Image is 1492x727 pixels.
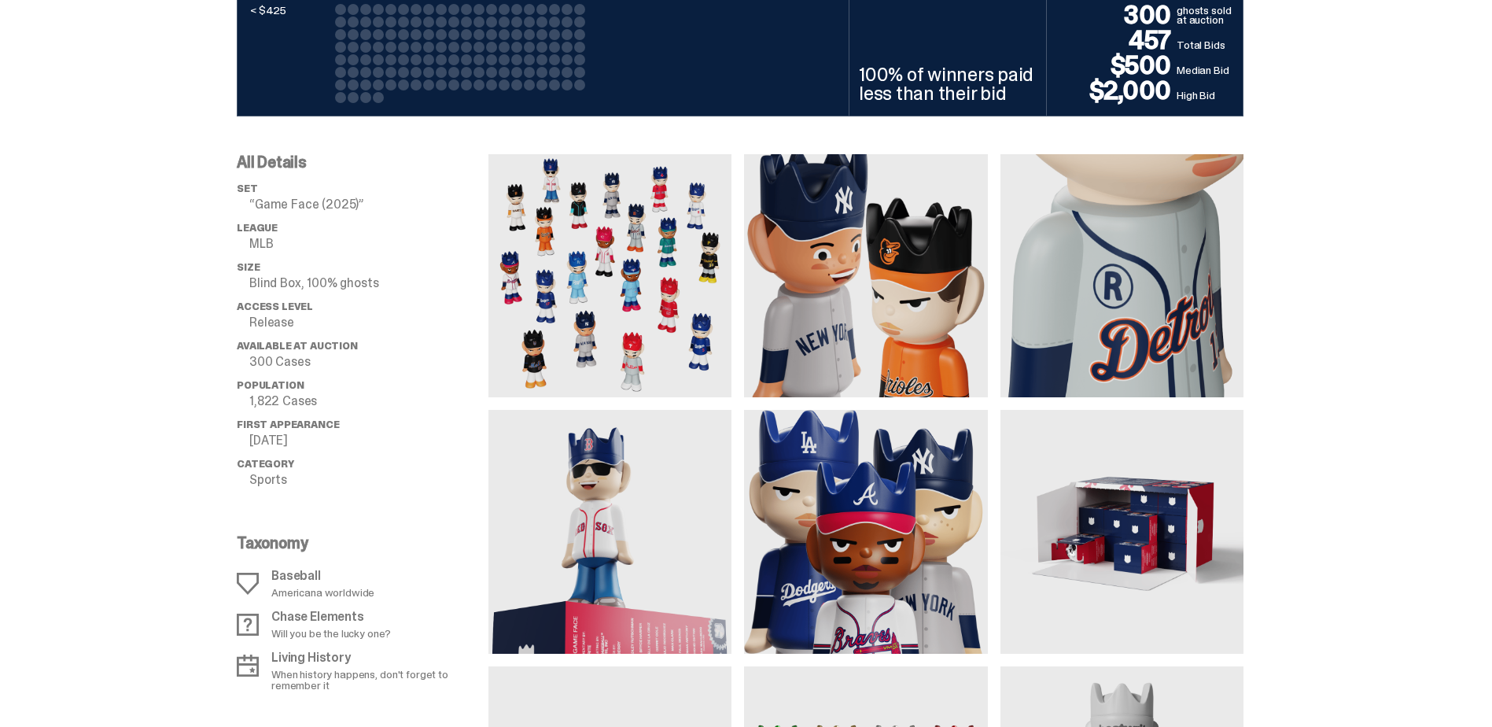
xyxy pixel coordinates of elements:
p: Living History [271,651,479,664]
p: Total Bids [1177,37,1233,53]
span: Available at Auction [237,339,358,352]
img: media gallery image [488,154,731,397]
p: Blind Box, 100% ghosts [249,277,488,290]
p: Baseball [271,570,374,582]
p: High Bid [1177,87,1233,103]
p: Sports [249,474,488,486]
span: League [237,221,278,234]
p: Americana worldwide [271,587,374,598]
p: [DATE] [249,434,488,447]
span: Access Level [237,300,313,313]
p: ghosts sold at auction [1177,6,1233,28]
p: 100% of winners paid less than their bid [859,65,1037,103]
p: 1,822 Cases [249,395,488,408]
img: media gallery image [744,154,987,397]
p: MLB [249,238,488,250]
span: Category [237,457,294,471]
p: 300 [1056,2,1177,28]
p: When history happens, don't forget to remember it [271,669,479,691]
p: All Details [237,154,488,170]
p: “Game Face (2025)” [249,198,488,211]
span: Population [237,378,304,392]
p: 300 Cases [249,356,488,368]
p: < $425 [250,4,329,103]
p: Median Bid [1177,62,1233,78]
span: First Appearance [237,418,339,431]
img: media gallery image [1000,154,1243,397]
p: $500 [1056,53,1177,78]
span: set [237,182,258,195]
p: Will you be the lucky one? [271,628,390,639]
p: Chase Elements [271,611,390,623]
p: $2,000 [1056,78,1177,103]
img: media gallery image [1000,410,1243,653]
p: 457 [1056,28,1177,53]
img: media gallery image [744,410,987,653]
p: Taxonomy [237,535,479,551]
img: media gallery image [488,410,731,653]
p: Release [249,316,488,329]
span: Size [237,260,260,274]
